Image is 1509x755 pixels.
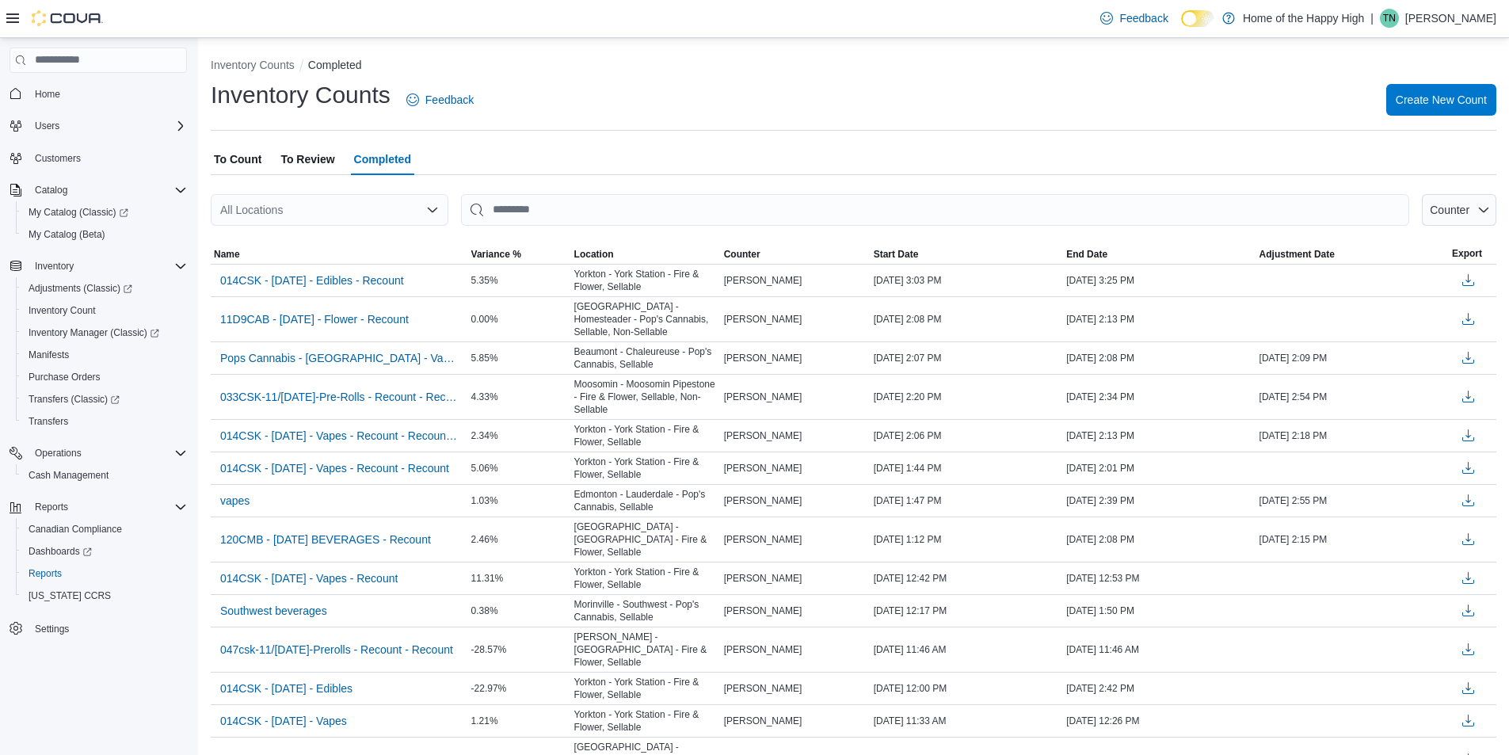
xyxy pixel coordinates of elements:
span: [US_STATE] CCRS [29,589,111,602]
button: 014CSK - [DATE] - Edibles - Recount [214,269,410,292]
div: 5.85% [468,349,571,368]
span: Create New Count [1396,92,1487,108]
button: Start Date [871,245,1063,264]
div: 0.00% [468,310,571,329]
button: 11D9CAB - [DATE] - Flower - Recount [214,307,415,331]
button: Operations [29,444,88,463]
div: Yorkton - York Station - Fire & Flower, Sellable [571,673,721,704]
div: [DATE] 3:03 PM [871,271,1063,290]
span: [PERSON_NAME] [724,643,802,656]
a: Reports [22,564,68,583]
a: Transfers [22,412,74,431]
div: 1.03% [468,491,571,510]
button: Reports [29,498,74,517]
span: 014CSK - [DATE] - Vapes [220,713,347,729]
div: [DATE] 1:50 PM [1063,601,1256,620]
div: [DATE] 2:54 PM [1256,387,1449,406]
span: Catalog [29,181,187,200]
div: [DATE] 2:42 PM [1063,679,1256,698]
button: Completed [308,59,362,71]
span: My Catalog (Beta) [29,228,105,241]
span: [PERSON_NAME] [724,429,802,442]
span: 014CSK - [DATE] - Vapes - Recount - Recount - Recount [220,428,459,444]
span: TN [1383,9,1396,28]
div: [DATE] 1:44 PM [871,459,1063,478]
span: Transfers [29,415,68,428]
span: 11D9CAB - [DATE] - Flower - Recount [220,311,409,327]
a: Feedback [1094,2,1174,34]
button: 120CMB - [DATE] BEVERAGES - Recount [214,528,437,551]
span: 014CSK - [DATE] - Edibles [220,681,352,696]
span: Adjustments (Classic) [22,279,187,298]
div: [DATE] 2:08 PM [871,310,1063,329]
span: Name [214,248,240,261]
span: Canadian Compliance [22,520,187,539]
button: 014CSK - [DATE] - Vapes - Recount [214,566,404,590]
span: Cash Management [22,466,187,485]
span: Inventory Count [29,304,96,317]
span: My Catalog (Beta) [22,225,187,244]
button: Operations [3,442,193,464]
span: End Date [1066,248,1107,261]
button: 014CSK - [DATE] - Vapes [214,709,353,733]
div: 2.46% [468,530,571,549]
div: [DATE] 12:17 PM [871,601,1063,620]
span: 047csk-11/[DATE]-Prerolls - Recount - Recount [220,642,453,658]
span: [PERSON_NAME] [724,604,802,617]
button: Inventory Count [16,299,193,322]
span: Feedback [425,92,474,108]
a: Home [29,85,67,104]
button: Transfers [16,410,193,433]
button: Inventory [29,257,80,276]
div: [DATE] 2:08 PM [1063,530,1256,549]
div: Yorkton - York Station - Fire & Flower, Sellable [571,420,721,452]
div: [DATE] 2:39 PM [1063,491,1256,510]
button: Reports [3,496,193,518]
span: Canadian Compliance [29,523,122,536]
button: Pops Cannabis - [GEOGRAPHIC_DATA] - Vapes and concentrate wkly - [GEOGRAPHIC_DATA] - RC 3 [214,346,465,370]
div: Moosomin - Moosomin Pipestone - Fire & Flower, Sellable, Non-Sellable [571,375,721,419]
span: [PERSON_NAME] [724,391,802,403]
button: Variance % [468,245,571,264]
span: Reports [35,501,68,513]
button: Purchase Orders [16,366,193,388]
span: Reports [22,564,187,583]
button: Name [211,245,468,264]
div: [DATE] 1:12 PM [871,530,1063,549]
a: Adjustments (Classic) [22,279,139,298]
span: Reports [29,567,62,580]
img: Cova [32,10,103,26]
span: Start Date [874,248,919,261]
button: Open list of options [426,204,439,216]
span: Counter [724,248,760,261]
span: Completed [354,143,411,175]
button: 014CSK - [DATE] - Vapes - Recount - Recount - Recount [214,424,465,448]
span: Inventory [29,257,187,276]
button: End Date [1063,245,1256,264]
button: Cash Management [16,464,193,486]
span: Dashboards [22,542,187,561]
span: Purchase Orders [29,371,101,383]
div: [DATE] 3:25 PM [1063,271,1256,290]
span: Purchase Orders [22,368,187,387]
a: Manifests [22,345,75,364]
button: Adjustment Date [1256,245,1449,264]
button: Counter [721,245,871,264]
div: [DATE] 2:34 PM [1063,387,1256,406]
span: 014CSK - [DATE] - Vapes - Recount - Recount [220,460,449,476]
p: Home of the Happy High [1243,9,1364,28]
button: 047csk-11/[DATE]-Prerolls - Recount - Recount [214,638,459,662]
button: 033CSK-11/[DATE]-Pre-Rolls - Recount - Recount [214,385,465,409]
div: Yorkton - York Station - Fire & Flower, Sellable [571,452,721,484]
button: 014CSK - [DATE] - Vapes - Recount - Recount [214,456,455,480]
span: Transfers [22,412,187,431]
p: [PERSON_NAME] [1405,9,1496,28]
a: Settings [29,620,75,639]
div: 5.06% [468,459,571,478]
span: To Review [280,143,334,175]
span: Settings [29,618,187,638]
span: [PERSON_NAME] [724,715,802,727]
a: My Catalog (Classic) [22,203,135,222]
span: Adjustment Date [1259,248,1335,261]
a: [US_STATE] CCRS [22,586,117,605]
